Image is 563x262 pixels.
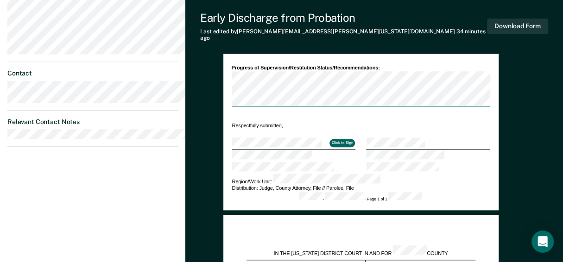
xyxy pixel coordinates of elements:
[200,11,487,25] div: Early Discharge from Probation
[232,64,490,71] div: Progress of Supervision/Restitution Status/Recommendations:
[299,192,422,202] div: - Page 1 of 1
[487,19,548,34] button: Download Form
[232,173,490,192] td: Region/Work Unit: Distribution: Judge, County Attorney, File // Parolee, File
[531,231,554,253] div: Open Intercom Messenger
[200,28,485,41] span: 34 minutes ago
[232,122,356,129] td: Respectfully submitted,
[329,139,355,147] button: Click to Sign
[7,118,178,126] dt: Relevant Contact Notes
[200,28,487,42] div: Last edited by [PERSON_NAME][EMAIL_ADDRESS][PERSON_NAME][US_STATE][DOMAIN_NAME]
[7,69,178,77] dt: Contact
[247,245,475,256] div: IN THE [US_STATE] DISTRICT COURT IN AND FOR COUNTY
